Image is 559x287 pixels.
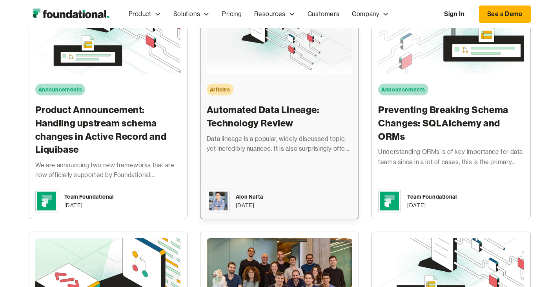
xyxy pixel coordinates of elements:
[418,196,559,287] iframe: Chat Widget
[35,160,181,180] div: We are announcing two new frameworks that are now officially supported by Foundational: Liquibase...
[173,9,200,19] div: Solutions
[436,6,472,22] a: Sign In
[29,6,113,22] a: home
[64,192,114,201] div: Team Foundational
[407,201,426,210] div: [DATE]
[236,201,255,210] div: [DATE]
[35,103,181,156] h3: Product Announcement: Handling upstream schema changes in Active Record and Liquibase
[207,103,352,130] h3: Automated Data Lineage: Technology Review
[216,1,248,27] a: Pricing
[236,192,263,201] div: Alon Nafta
[407,192,457,201] div: Team Foundational
[64,201,83,210] div: [DATE]
[346,1,395,27] div: Company
[210,85,230,94] div: Articles
[352,9,379,19] div: Company
[301,1,346,27] a: Customers
[381,85,425,94] div: Announcements
[479,5,531,23] a: See a Demo
[378,147,524,167] div: Understanding ORMs is of key importance for data teams since in a lot of cases, this is the prima...
[29,6,113,22] img: Foundational Logo
[167,1,216,27] div: Solutions
[129,9,151,19] div: Product
[207,134,352,154] div: Data lineage is a popular, widely discussed topic, yet incredibly nuanced. It is also surprisingl...
[248,1,301,27] div: Resources
[122,1,167,27] div: Product
[254,9,285,19] div: Resources
[378,103,524,143] h3: Preventing Breaking Schema Changes: SQLAlchemy and ORMs
[38,85,82,94] div: Announcements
